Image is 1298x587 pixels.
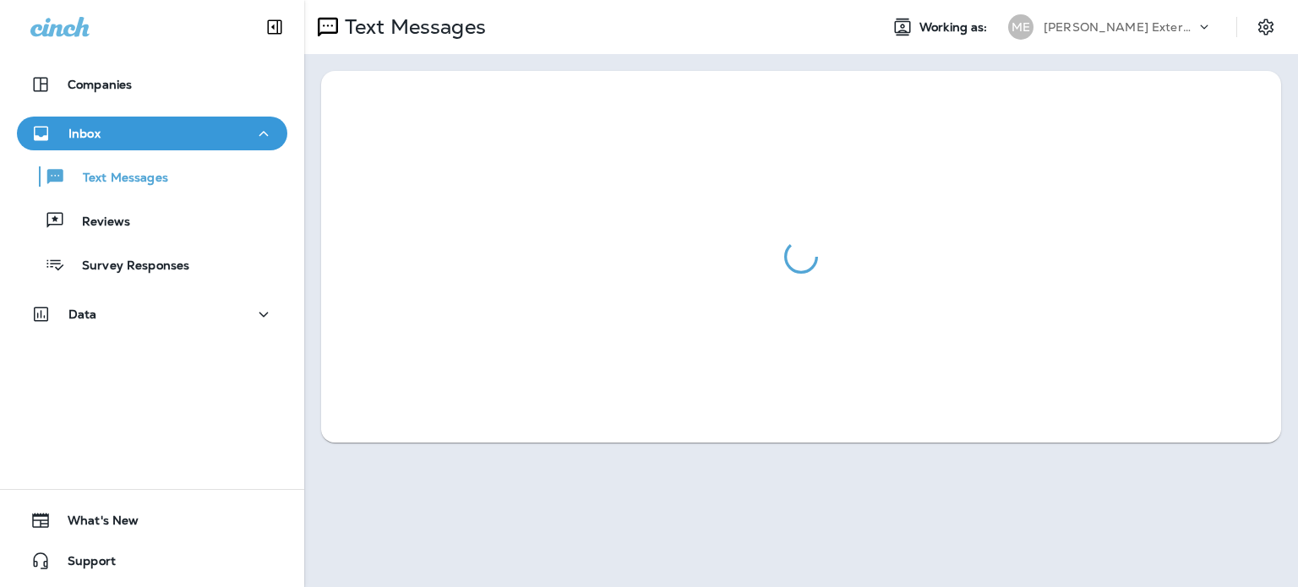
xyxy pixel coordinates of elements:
[17,544,287,578] button: Support
[66,171,168,187] p: Text Messages
[1044,20,1196,34] p: [PERSON_NAME] Exterminating
[65,258,189,274] p: Survey Responses
[68,127,101,140] p: Inbox
[17,203,287,238] button: Reviews
[51,514,139,534] span: What's New
[17,117,287,150] button: Inbox
[17,503,287,537] button: What's New
[919,20,991,35] span: Working as:
[17,297,287,331] button: Data
[65,215,130,231] p: Reviews
[17,247,287,282] button: Survey Responses
[1008,14,1033,40] div: ME
[68,78,132,91] p: Companies
[51,554,116,574] span: Support
[1251,12,1281,42] button: Settings
[338,14,486,40] p: Text Messages
[68,307,97,321] p: Data
[17,159,287,194] button: Text Messages
[17,68,287,101] button: Companies
[251,10,298,44] button: Collapse Sidebar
